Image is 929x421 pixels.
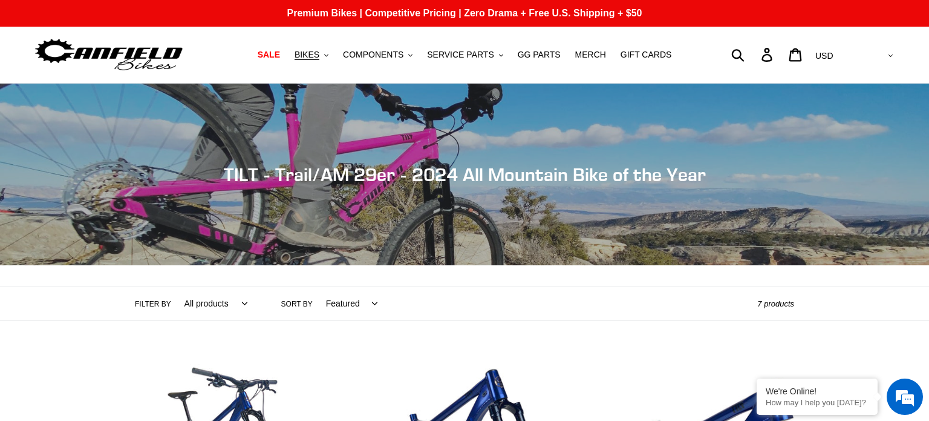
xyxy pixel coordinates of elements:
span: 7 products [757,299,794,308]
label: Sort by [281,299,313,310]
a: GIFT CARDS [614,47,678,63]
button: COMPONENTS [337,47,419,63]
span: GG PARTS [518,50,561,60]
a: MERCH [569,47,612,63]
input: Search [738,41,769,68]
label: Filter by [135,299,171,310]
span: TILT - Trail/AM 29er - 2024 All Mountain Bike of the Year [224,164,706,185]
button: SERVICE PARTS [421,47,509,63]
span: COMPONENTS [343,50,403,60]
a: SALE [252,47,286,63]
button: BIKES [288,47,334,63]
span: SERVICE PARTS [427,50,494,60]
span: MERCH [575,50,606,60]
span: SALE [258,50,280,60]
span: BIKES [295,50,319,60]
a: GG PARTS [512,47,567,63]
span: GIFT CARDS [621,50,672,60]
img: Canfield Bikes [33,36,184,74]
p: How may I help you today? [766,398,869,407]
div: We're Online! [766,386,869,396]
